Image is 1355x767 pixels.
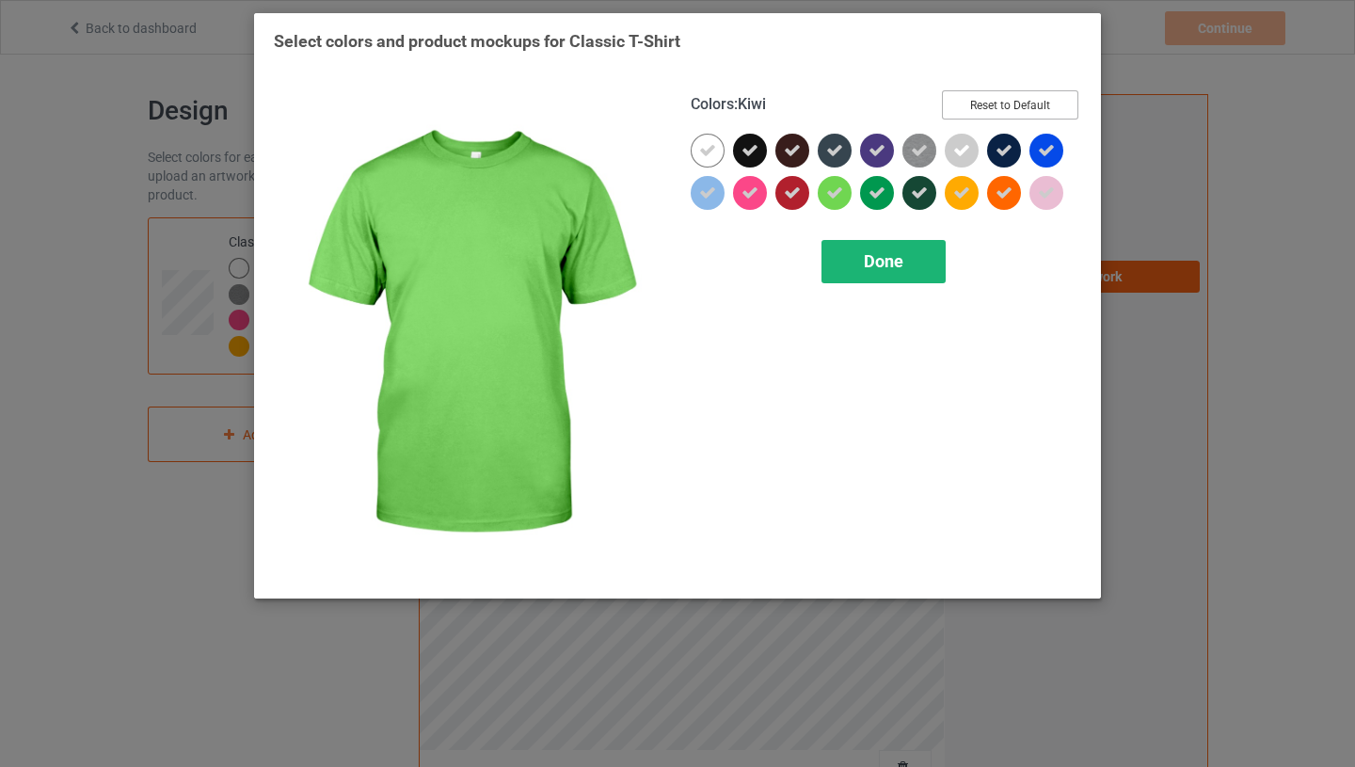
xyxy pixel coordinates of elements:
span: Done [864,251,903,271]
h4: : [691,95,766,115]
button: Reset to Default [942,90,1078,120]
span: Colors [691,95,734,113]
span: Kiwi [738,95,766,113]
img: heather_texture.png [902,134,936,168]
img: regular.jpg [274,90,664,579]
span: Select colors and product mockups for Classic T-Shirt [274,31,680,51]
